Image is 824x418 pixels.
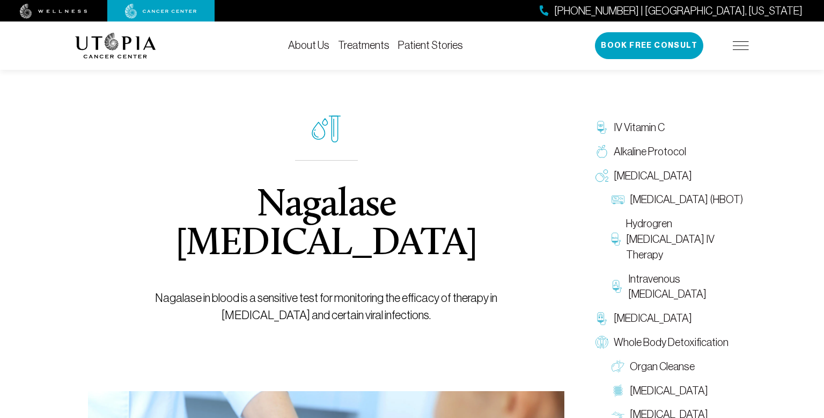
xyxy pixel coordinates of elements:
a: Whole Body Detoxification [590,330,749,355]
a: [MEDICAL_DATA] [590,306,749,330]
a: [PHONE_NUMBER] | [GEOGRAPHIC_DATA], [US_STATE] [540,3,803,19]
span: Hydrogren [MEDICAL_DATA] IV Therapy [626,216,744,262]
img: IV Vitamin C [595,121,608,134]
img: Hyperbaric Oxygen Therapy (HBOT) [612,193,624,206]
span: [PHONE_NUMBER] | [GEOGRAPHIC_DATA], [US_STATE] [554,3,803,19]
span: [MEDICAL_DATA] (HBOT) [630,192,743,207]
img: wellness [20,4,87,19]
a: IV Vitamin C [590,116,749,140]
a: [MEDICAL_DATA] (HBOT) [606,188,749,212]
img: icon [312,116,341,143]
span: Alkaline Protocol [614,144,686,160]
img: cancer center [125,4,197,19]
img: logo [75,33,156,59]
h1: Nagalase [MEDICAL_DATA] [113,186,540,264]
img: Whole Body Detoxification [595,336,608,349]
a: [MEDICAL_DATA] [590,164,749,188]
img: Alkaline Protocol [595,145,608,158]
span: IV Vitamin C [614,120,665,135]
img: Intravenous Ozone Therapy [612,280,623,293]
img: Organ Cleanse [612,360,624,373]
img: Hydrogren Peroxide IV Therapy [612,233,621,246]
span: [MEDICAL_DATA] [614,311,692,326]
a: Organ Cleanse [606,355,749,379]
img: Oxygen Therapy [595,169,608,182]
button: Book Free Consult [595,32,703,59]
a: About Us [288,39,329,51]
span: [MEDICAL_DATA] [630,383,708,399]
a: Patient Stories [398,39,463,51]
img: icon-hamburger [733,41,749,50]
span: Whole Body Detoxification [614,335,729,350]
a: Intravenous [MEDICAL_DATA] [606,267,749,307]
a: [MEDICAL_DATA] [606,379,749,403]
a: Hydrogren [MEDICAL_DATA] IV Therapy [606,212,749,266]
a: Treatments [338,39,389,51]
img: Colon Therapy [612,384,624,397]
span: Organ Cleanse [630,359,695,374]
a: Alkaline Protocol [590,140,749,164]
span: Intravenous [MEDICAL_DATA] [628,271,744,302]
img: Chelation Therapy [595,312,608,325]
p: Nagalase in blood is a sensitive test for monitoring the efficacy of therapy in [MEDICAL_DATA] an... [113,290,540,324]
span: [MEDICAL_DATA] [614,168,692,184]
